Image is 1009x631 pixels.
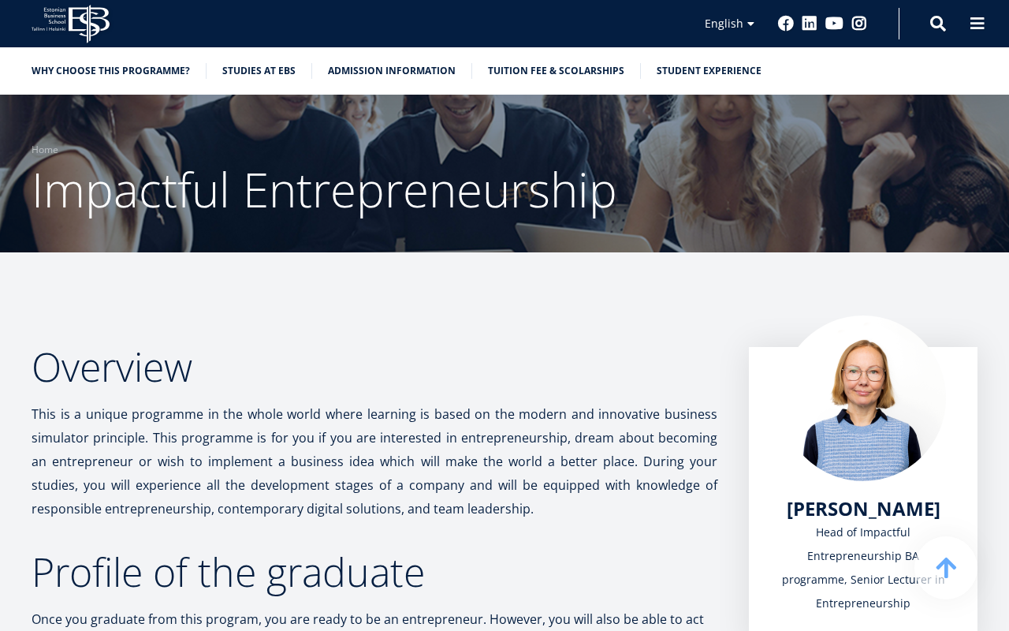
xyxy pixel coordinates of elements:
span: [PERSON_NAME] [787,495,940,521]
a: Linkedin [802,16,817,32]
a: Youtube [825,16,843,32]
a: Instagram [851,16,867,32]
a: Tuition fee & scolarships [488,63,624,79]
h2: Overview [32,347,717,386]
a: Admission information [328,63,456,79]
p: This is a unique programme in the whole world where learning is based on the modern and innovativ... [32,402,717,521]
a: Facebook [778,16,794,32]
span: Impactful Entrepreneurship [32,157,617,222]
a: Home [32,142,58,158]
a: Studies at EBS [222,63,296,79]
div: Head of Impactful Entrepreneurship BA programme, Senior Lecturer in Entrepreneurship [780,521,946,615]
a: [PERSON_NAME] [787,497,940,521]
a: Student Experience [657,63,761,79]
h2: Profile of the graduate [32,552,717,592]
img: Marge Taks [780,315,946,481]
a: Why choose this programme? [32,63,190,79]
